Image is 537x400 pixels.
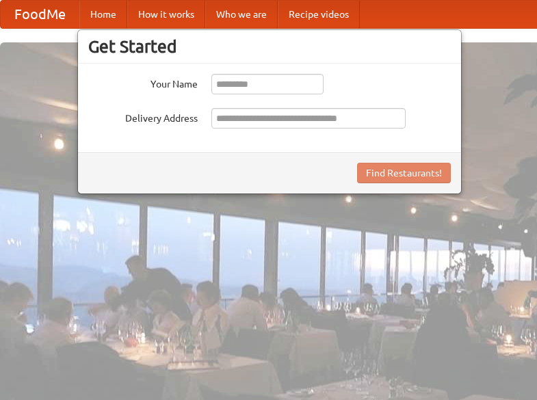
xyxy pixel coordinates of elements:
[127,1,205,28] a: How it works
[88,74,198,91] label: Your Name
[79,1,127,28] a: Home
[357,163,451,183] button: Find Restaurants!
[88,36,451,57] h3: Get Started
[205,1,278,28] a: Who we are
[278,1,360,28] a: Recipe videos
[1,1,79,28] a: FoodMe
[88,108,198,125] label: Delivery Address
